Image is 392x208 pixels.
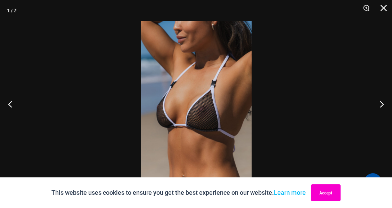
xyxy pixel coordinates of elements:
button: Accept [311,184,341,201]
p: This website uses cookies to ensure you get the best experience on our website. [51,187,306,198]
div: 1 / 7 [7,5,16,16]
a: Learn more [274,189,306,196]
img: Tradewinds Ink and Ivory 317 Tri Top 01 [141,21,252,187]
button: Next [366,87,392,121]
